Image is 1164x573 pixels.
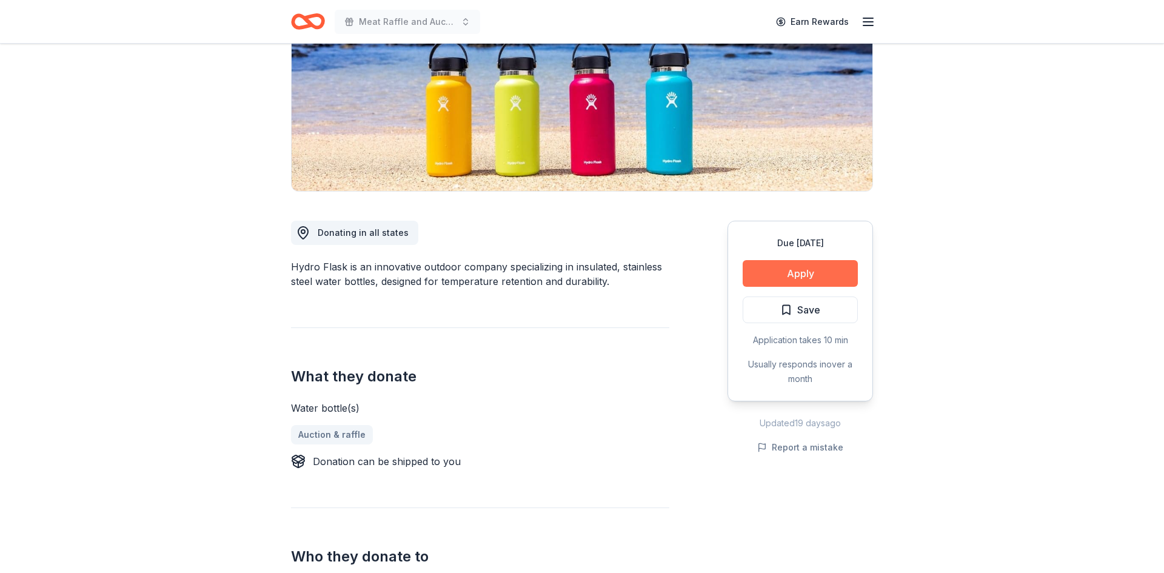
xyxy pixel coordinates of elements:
span: Meat Raffle and Auction [359,15,456,29]
div: Hydro Flask is an innovative outdoor company specializing in insulated, stainless steel water bot... [291,260,669,289]
a: Home [291,7,325,36]
h2: Who they donate to [291,547,669,566]
div: Updated 19 days ago [727,416,873,431]
div: Usually responds in over a month [743,357,858,386]
button: Save [743,297,858,323]
button: Meat Raffle and Auction [335,10,480,34]
a: Auction & raffle [291,425,373,444]
div: Donation can be shipped to you [313,454,461,469]
h2: What they donate [291,367,669,386]
a: Earn Rewards [769,11,856,33]
div: Water bottle(s) [291,401,669,415]
button: Apply [743,260,858,287]
div: Due [DATE] [743,236,858,250]
span: Donating in all states [318,227,409,238]
button: Report a mistake [757,440,843,455]
div: Application takes 10 min [743,333,858,347]
span: Save [797,302,820,318]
